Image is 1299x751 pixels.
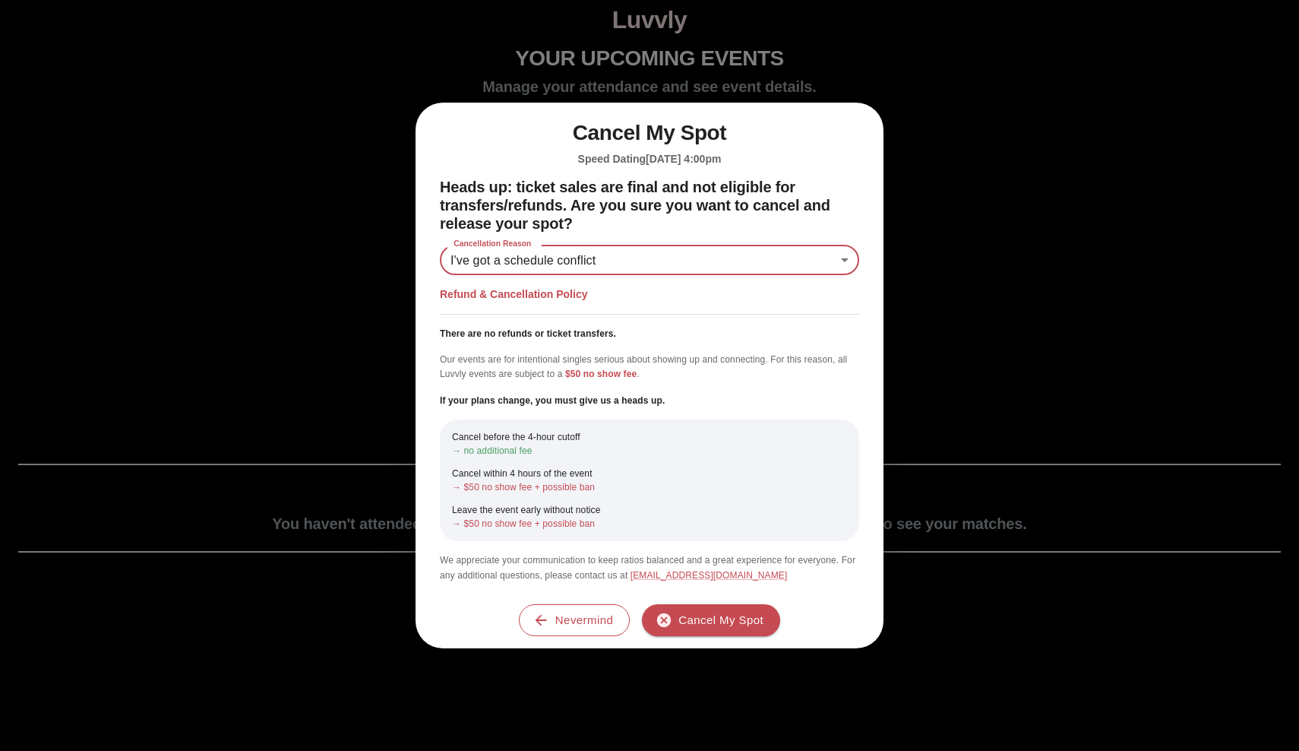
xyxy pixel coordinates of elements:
[446,239,539,250] label: Cancellation Reason
[440,353,859,382] p: Our events are for intentional singles serious about showing up and connecting. For this reason, ...
[452,444,847,458] p: → no additional fee
[452,430,847,444] p: Cancel before the 4-hour cutoff
[631,570,788,581] a: [EMAIL_ADDRESS][DOMAIN_NAME]
[440,287,859,302] h5: Refund & Cancellation Policy
[452,517,847,531] p: → $50 no show fee + possible ban
[440,178,859,233] h2: Heads up: ticket sales are final and not eligible for transfers/refunds. Are you sure you want to...
[519,604,630,636] button: Nevermind
[452,503,847,517] p: Leave the event early without notice
[440,152,859,166] h5: Speed Dating [DATE] 4:00pm
[452,480,847,494] p: → $50 no show fee + possible ban
[440,245,859,275] div: I've got a schedule conflict
[440,121,859,146] h1: Cancel My Spot
[642,604,780,636] button: Cancel My Spot
[452,467,847,480] p: Cancel within 4 hours of the event
[565,369,637,379] span: $50 no show fee
[440,327,859,341] p: There are no refunds or ticket transfers.
[440,553,859,582] p: We appreciate your communication to keep ratios balanced and a great experience for everyone. For...
[440,394,859,407] p: If your plans change, you must give us a heads up.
